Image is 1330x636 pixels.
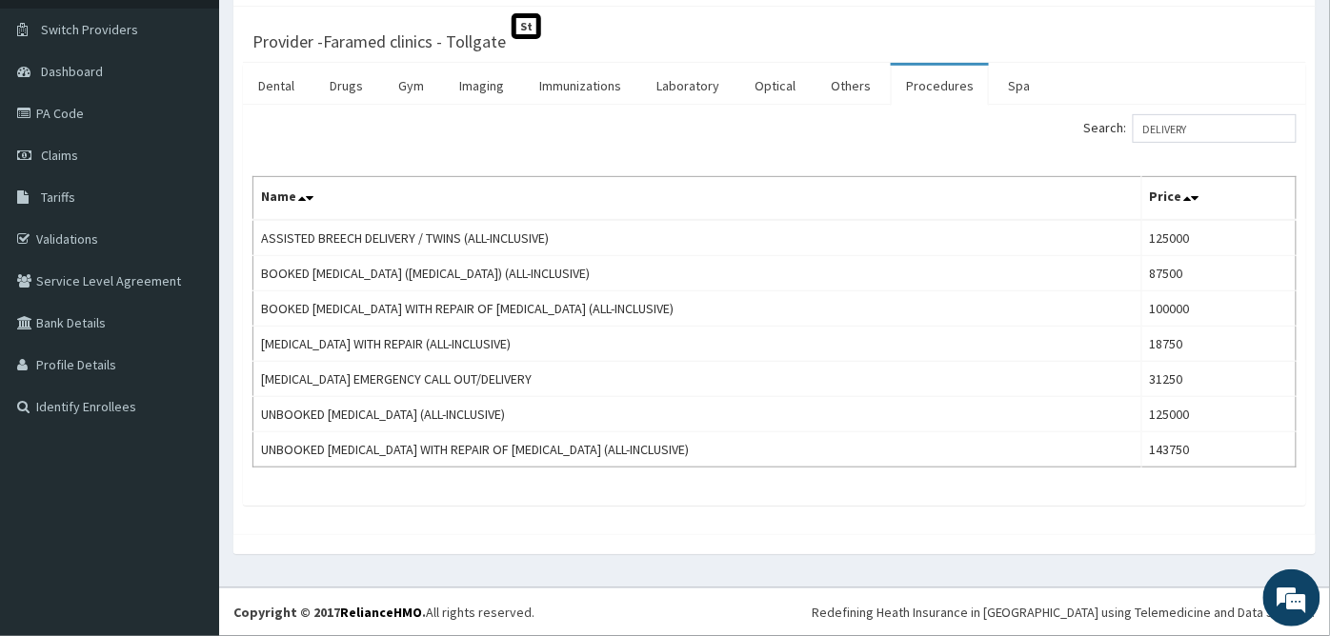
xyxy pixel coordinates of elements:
[41,63,103,80] span: Dashboard
[41,21,138,38] span: Switch Providers
[253,432,1142,467] td: UNBOOKED [MEDICAL_DATA] WITH REPAIR OF [MEDICAL_DATA] (ALL-INCLUSIVE)
[1141,177,1296,221] th: Price
[1141,397,1296,432] td: 125000
[253,327,1142,362] td: [MEDICAL_DATA] WITH REPAIR (ALL-INCLUSIVE)
[1141,220,1296,256] td: 125000
[35,95,77,143] img: d_794563401_company_1708531726252_794563401
[233,604,426,621] strong: Copyright © 2017 .
[512,13,541,39] span: St
[253,177,1142,221] th: Name
[314,66,378,106] a: Drugs
[1084,114,1297,143] label: Search:
[1141,327,1296,362] td: 18750
[1133,114,1297,143] input: Search:
[243,66,310,106] a: Dental
[253,362,1142,397] td: [MEDICAL_DATA] EMERGENCY CALL OUT/DELIVERY
[383,66,439,106] a: Gym
[994,66,1046,106] a: Spa
[1141,256,1296,291] td: 87500
[253,397,1142,432] td: UNBOOKED [MEDICAL_DATA] (ALL-INCLUSIVE)
[816,66,886,106] a: Others
[111,194,263,387] span: We're online!
[739,66,811,106] a: Optical
[524,66,636,106] a: Immunizations
[444,66,519,106] a: Imaging
[253,291,1142,327] td: BOOKED [MEDICAL_DATA] WITH REPAIR OF [MEDICAL_DATA] (ALL-INCLUSIVE)
[1141,362,1296,397] td: 31250
[253,256,1142,291] td: BOOKED [MEDICAL_DATA] ([MEDICAL_DATA]) (ALL-INCLUSIVE)
[219,587,1330,636] footer: All rights reserved.
[41,189,75,206] span: Tariffs
[340,604,422,621] a: RelianceHMO
[253,220,1142,256] td: ASSISTED BREECH DELIVERY / TWINS (ALL-INCLUSIVE)
[891,66,989,106] a: Procedures
[10,429,363,496] textarea: Type your message and hit 'Enter'
[41,147,78,164] span: Claims
[1141,291,1296,327] td: 100000
[99,107,320,131] div: Chat with us now
[312,10,358,55] div: Minimize live chat window
[252,33,506,50] h3: Provider - Faramed clinics - Tollgate
[812,603,1316,622] div: Redefining Heath Insurance in [GEOGRAPHIC_DATA] using Telemedicine and Data Science!
[641,66,735,106] a: Laboratory
[1141,432,1296,467] td: 143750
